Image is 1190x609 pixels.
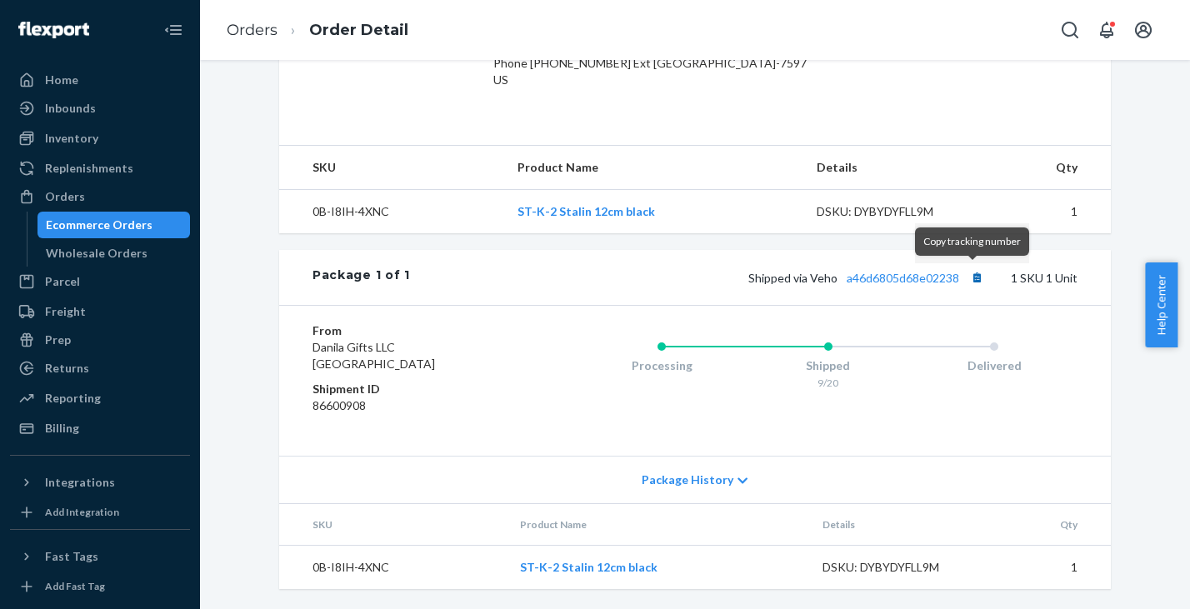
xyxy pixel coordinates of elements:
a: Add Fast Tag [10,577,190,597]
th: Product Name [504,146,803,190]
div: Replenishments [45,160,133,177]
span: Package History [642,472,733,488]
a: Home [10,67,190,93]
td: 1 [987,190,1112,234]
a: Orders [10,183,190,210]
div: 9/20 [745,376,912,390]
dt: Shipment ID [312,381,512,397]
div: 1 SKU 1 Unit [410,267,1077,288]
a: Billing [10,415,190,442]
a: Inventory [10,125,190,152]
a: Replenishments [10,155,190,182]
td: 0B-I8IH-4XNC [279,190,504,234]
button: Fast Tags [10,543,190,570]
a: a46d6805d68e02238 [847,271,959,285]
div: Fast Tags [45,548,98,565]
div: Inbounds [45,100,96,117]
div: Add Fast Tag [45,579,105,593]
button: Open account menu [1127,13,1160,47]
div: Integrations [45,474,115,491]
div: Ecommerce Orders [46,217,152,233]
a: Inbounds [10,95,190,122]
ol: breadcrumbs [213,6,422,55]
span: Shipped via Veho [748,271,987,285]
a: ST-K-2 Stalin 12cm black [517,204,655,218]
div: Parcel [45,273,80,290]
a: Freight [10,298,190,325]
div: Reporting [45,390,101,407]
a: ST-K-2 Stalin 12cm black [520,560,657,574]
div: Home [45,72,78,88]
a: Prep [10,327,190,353]
div: Add Integration [45,505,119,519]
div: Wholesale Orders [46,245,147,262]
a: Order Detail [309,21,408,39]
button: Open notifications [1090,13,1123,47]
a: Orders [227,21,277,39]
th: Qty [987,146,1112,190]
span: Danila Gifts LLC [GEOGRAPHIC_DATA] [312,340,435,371]
div: DSKU: DYBYDYFLL9M [822,559,979,576]
th: SKU [279,146,504,190]
div: Orders [45,188,85,205]
a: Reporting [10,385,190,412]
div: Shipped [745,357,912,374]
a: Parcel [10,268,190,295]
div: Inventory [45,130,98,147]
button: Help Center [1145,262,1177,347]
a: Ecommerce Orders [37,212,191,238]
button: Integrations [10,469,190,496]
div: Delivered [911,357,1077,374]
div: Returns [45,360,89,377]
th: Details [809,504,992,546]
th: Product Name [507,504,809,546]
button: Open Search Box [1053,13,1087,47]
div: Prep [45,332,71,348]
dd: 86600908 [312,397,512,414]
td: 0B-I8IH-4XNC [279,546,507,590]
a: Wholesale Orders [37,240,191,267]
th: SKU [279,504,507,546]
button: Copy tracking number [966,267,987,288]
dt: From [312,322,512,339]
div: Freight [45,303,86,320]
div: Package 1 of 1 [312,267,410,288]
div: Billing [45,420,79,437]
a: Add Integration [10,502,190,522]
th: Details [803,146,987,190]
div: DSKU: DYBYDYFLL9M [817,203,973,220]
span: Copy tracking number [923,235,1021,247]
button: Close Navigation [157,13,190,47]
th: Qty [992,504,1111,546]
img: Flexport logo [18,22,89,38]
div: Processing [578,357,745,374]
td: 1 [992,546,1111,590]
a: Returns [10,355,190,382]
